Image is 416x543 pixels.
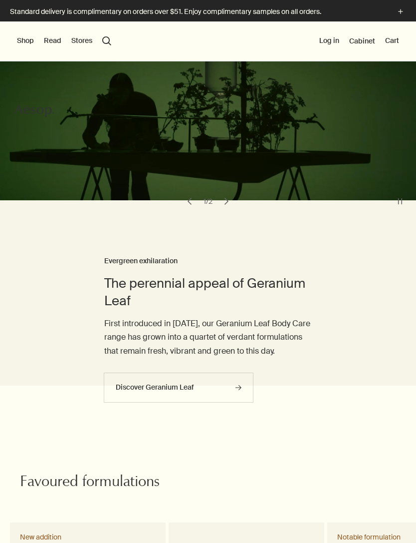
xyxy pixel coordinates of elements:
[393,194,407,208] button: pause
[104,373,253,403] a: Discover Geranium Leaf
[17,21,111,61] nav: primary
[14,103,54,121] a: Aesop
[385,36,399,46] button: Cart
[201,197,215,206] div: 1 / 2
[20,473,208,493] h2: Favoured formulations
[14,103,54,118] svg: Aesop
[10,6,406,17] button: Standard delivery is complimentary on orders over $51. Enjoy complimentary samples on all orders.
[44,36,61,46] button: Read
[71,36,92,46] button: Stores
[183,194,197,208] button: previous slide
[10,6,385,17] p: Standard delivery is complimentary on orders over $51. Enjoy complimentary samples on all orders.
[219,194,233,208] button: next slide
[349,36,375,45] a: Cabinet
[104,275,312,309] h2: The perennial appeal of Geranium Leaf
[104,255,312,267] h3: Evergreen exhilaration
[319,21,399,61] nav: supplementary
[104,317,312,358] p: First introduced in [DATE], our Geranium Leaf Body Care range has grown into a quartet of verdant...
[17,36,34,46] button: Shop
[319,36,339,46] button: Log in
[102,36,111,45] button: Open search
